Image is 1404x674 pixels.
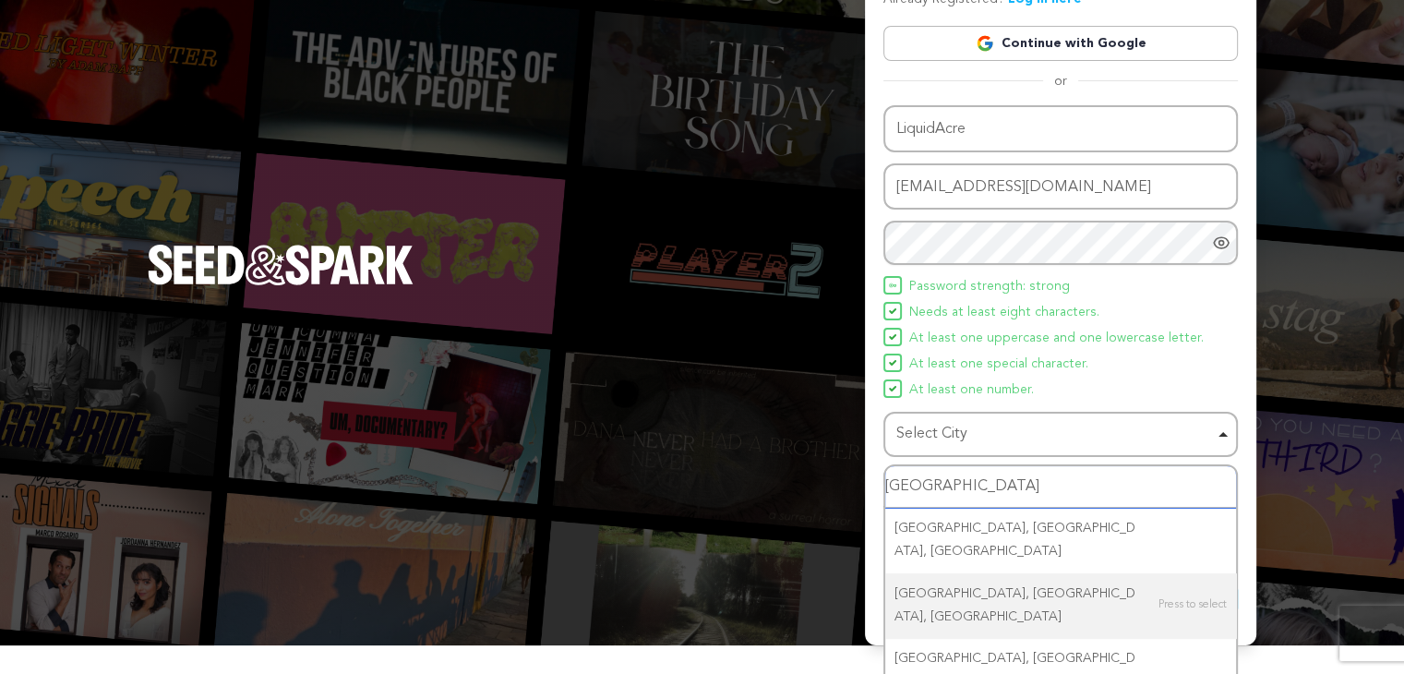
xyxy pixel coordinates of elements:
div: Select City [896,421,1214,448]
a: Show password as plain text. Warning: this will display your password on the screen. [1212,234,1230,252]
img: Google logo [976,34,994,53]
a: Continue with Google [883,26,1238,61]
img: Seed&Spark Icon [889,282,896,289]
span: or [1043,72,1078,90]
a: Seed&Spark Homepage [148,245,414,322]
img: Seed&Spark Icon [889,307,896,315]
span: At least one special character. [909,354,1088,376]
span: At least one uppercase and one lowercase letter. [909,328,1204,350]
img: Seed&Spark Icon [889,385,896,392]
input: Select City [885,466,1236,508]
img: Seed&Spark Icon [889,333,896,341]
img: Seed&Spark Icon [889,359,896,367]
div: [GEOGRAPHIC_DATA], [GEOGRAPHIC_DATA], [GEOGRAPHIC_DATA] [885,508,1236,572]
div: [GEOGRAPHIC_DATA], [GEOGRAPHIC_DATA], [GEOGRAPHIC_DATA] [885,573,1236,638]
img: Seed&Spark Logo [148,245,414,285]
input: Email address [883,163,1238,211]
span: Password strength: strong [909,276,1070,298]
input: Name [883,105,1238,152]
span: At least one number. [909,379,1034,402]
span: Needs at least eight characters. [909,302,1099,324]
